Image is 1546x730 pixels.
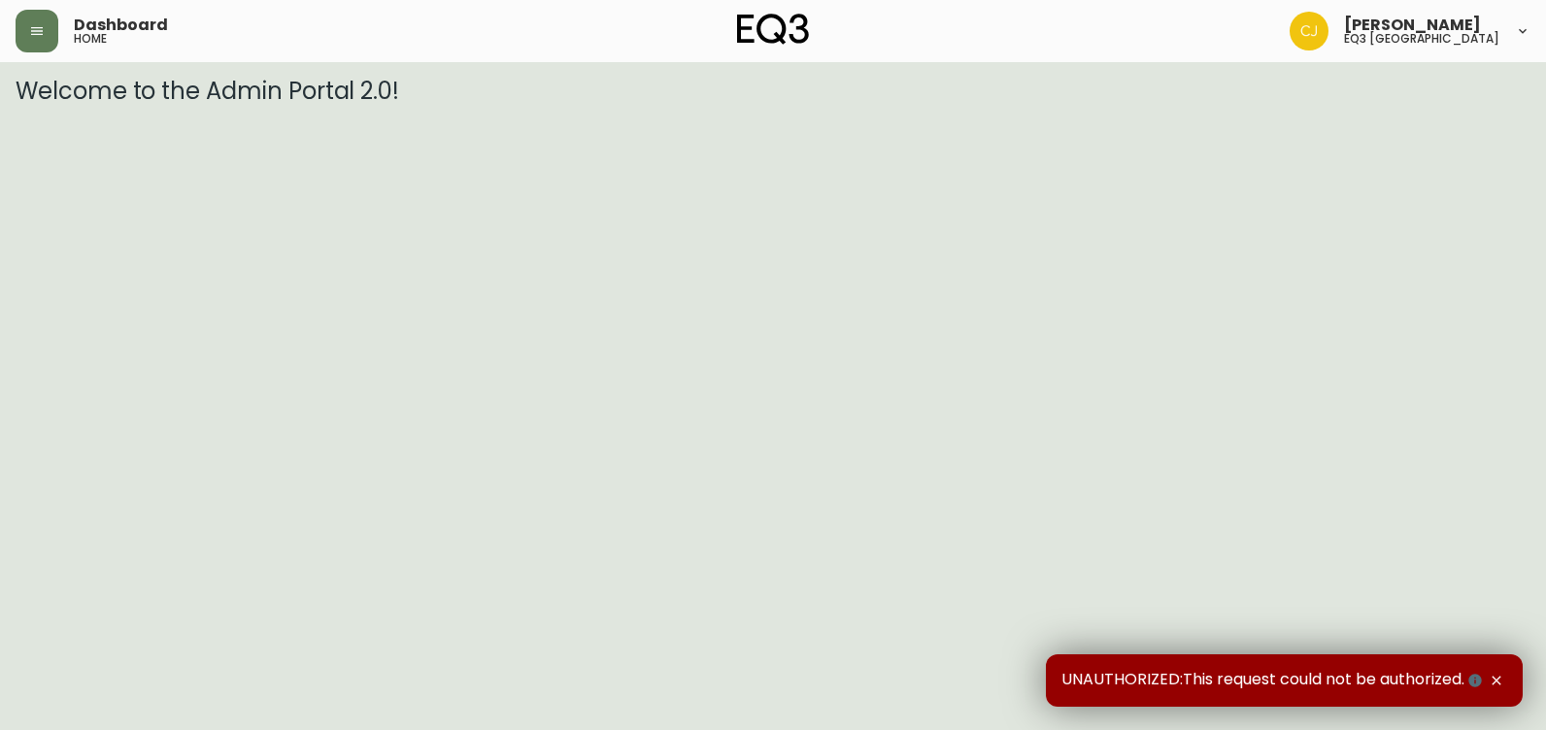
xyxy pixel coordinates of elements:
[1061,670,1486,691] span: UNAUTHORIZED:This request could not be authorized.
[16,78,1530,105] h3: Welcome to the Admin Portal 2.0!
[74,33,107,45] h5: home
[74,17,168,33] span: Dashboard
[1290,12,1328,50] img: 7836c8950ad67d536e8437018b5c2533
[1344,17,1481,33] span: [PERSON_NAME]
[1344,33,1499,45] h5: eq3 [GEOGRAPHIC_DATA]
[737,14,809,45] img: logo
